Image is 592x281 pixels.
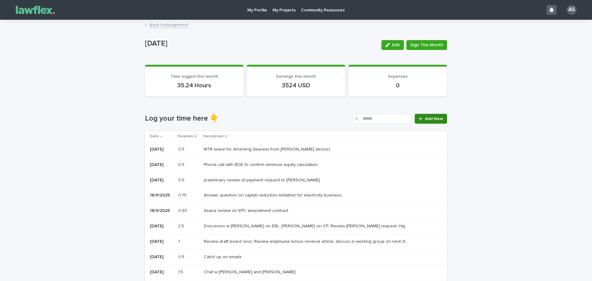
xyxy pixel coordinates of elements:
p: Discussion w Tina on EBL; Martin on CP; Review Xin Xin Asana request; Highlight employee bonus re... [204,222,411,229]
tr: [DATE]11 Review draft board reso; Review employee bonus reserve article; discuss in working group... [145,234,447,249]
p: [DATE] [150,162,173,167]
p: Duration [178,133,193,140]
p: preliminary review of payment request to [PERSON_NAME] [204,176,321,183]
span: Expenses [388,74,408,79]
p: MTR lease for Xinsheng (leasee) from [PERSON_NAME] (lessor) [204,146,331,152]
p: Review draft board reso; Review employee bonus reserve article; discuss in working group on next ... [204,238,411,244]
p: [DATE] [150,254,173,260]
span: Sign This Month [410,42,443,48]
tr: [DATE]2.52.5 Discussion w [PERSON_NAME] on EBL; [PERSON_NAME] on CP; Review [PERSON_NAME] request... [145,218,447,234]
p: 0.5 [178,253,186,260]
p: 0.75 [178,192,188,198]
p: 18/9/2025 [150,208,173,213]
span: Edit [392,43,400,47]
p: Description [203,133,224,140]
a: Add New [415,114,447,124]
p: [DATE] [150,270,173,275]
tr: [DATE]0.50.5 Catch up on emailsCatch up on emails [145,249,447,265]
h1: Log your time here 👇 [145,114,350,123]
p: 1.5 [178,268,184,275]
tr: [DATE]0.50.5 preliminary review of payment request to [PERSON_NAME]preliminary review of payment ... [145,172,447,188]
p: Chat w [PERSON_NAME] and [PERSON_NAME] [204,268,297,275]
p: 0.5 [178,146,186,152]
span: Earnings this month [276,74,316,79]
p: 35.24 Hours [152,82,236,89]
a: Back toAssignment [150,21,188,28]
span: Time logged this month [171,74,218,79]
tr: 18/9/20250.330.33 Asana review on EPC amendment contractAsana review on EPC amendment contract [145,203,447,219]
p: 0.5 [178,161,186,167]
button: Sign This Month [406,40,447,50]
p: 18/9/2025 [150,193,173,198]
p: 3524 USD [254,82,338,89]
div: AS [567,5,577,15]
p: Phone call with BOE to confirm minimum equity calculation [204,161,319,167]
p: 0.33 [178,207,188,213]
p: [DATE] [150,224,173,229]
p: [DATE] [150,239,173,244]
tr: 18/9/20250.750.75 Answer question on capital reduction limitation for electricity businessAnswer ... [145,188,447,203]
tr: [DATE]0.50.5 MTR lease for Xinsheng (leasee) from [PERSON_NAME] (lessor)MTR lease for Xinsheng (l... [145,142,447,157]
tr: [DATE]1.51.5 Chat w [PERSON_NAME] and [PERSON_NAME]Chat w [PERSON_NAME] and [PERSON_NAME] [145,265,447,280]
input: Search [352,114,411,124]
p: [DATE] [150,178,173,183]
p: 1 [178,238,181,244]
p: 0.5 [178,176,186,183]
p: [DATE] [145,39,376,48]
p: [DATE] [150,147,173,152]
p: Answer question on capital reduction limitation for electricity business [204,192,343,198]
p: 2.5 [178,222,185,229]
p: Asana review on EPC amendment contract [204,207,290,213]
tr: [DATE]0.50.5 Phone call with BOE to confirm minimum equity calculationPhone call with BOE to conf... [145,157,447,172]
button: Edit [381,40,404,50]
p: Catch up on emails [204,253,243,260]
img: Gnvw4qrBSHOAfo8VMhG6 [12,4,59,16]
span: Add New [425,117,443,121]
p: 0 [356,82,440,89]
p: Date [150,133,159,140]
